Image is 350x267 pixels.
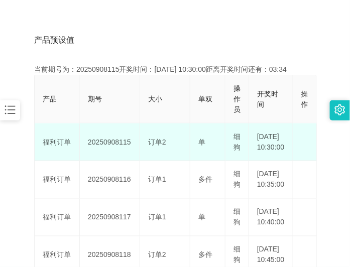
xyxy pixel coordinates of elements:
[35,123,80,161] td: 福利订单
[88,95,102,103] span: 期号
[198,213,205,221] span: 单
[257,90,278,108] span: 开奖时间
[225,199,249,236] td: 细狗
[225,161,249,199] td: 细狗
[225,123,249,161] td: 细狗
[34,64,316,75] div: 当前期号为：20250908115开奖时间：[DATE] 10:30:00距离开奖时间还有：03:34
[80,199,140,236] td: 20250908117
[148,251,166,259] span: 订单2
[35,199,80,236] td: 福利订单
[334,104,345,115] i: 图标： 设置
[249,199,293,236] td: [DATE] 10:40:00
[301,90,308,108] span: 操作
[234,84,241,113] span: 操作员
[249,161,293,199] td: [DATE] 10:35:00
[4,103,17,116] i: 图标： 条形图
[80,123,140,161] td: 20250908115
[148,213,166,221] span: 订单1
[80,161,140,199] td: 20250908116
[198,95,212,103] span: 单双
[43,95,57,103] span: 产品
[249,123,293,161] td: [DATE] 10:30:00
[148,95,162,103] span: 大小
[198,138,205,146] span: 单
[148,176,166,184] span: 订单1
[148,138,166,146] span: 订单2
[34,34,74,46] span: 产品预设值
[35,161,80,199] td: 福利订单
[198,176,212,184] span: 多件
[198,251,212,259] span: 多件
